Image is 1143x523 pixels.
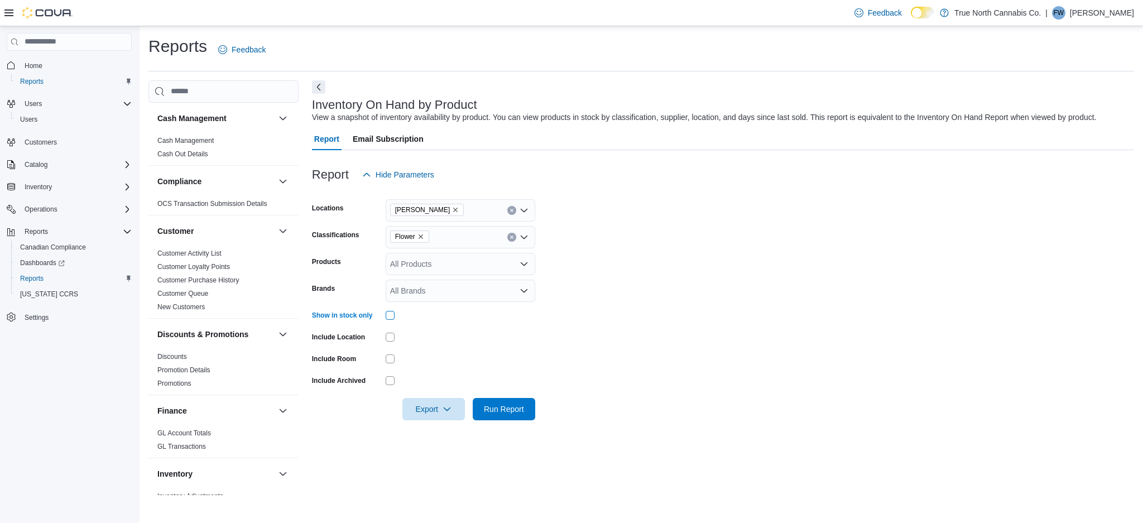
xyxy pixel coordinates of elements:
span: Email Subscription [353,128,424,150]
a: Reports [16,272,48,285]
button: Hide Parameters [358,164,439,186]
button: Remove Aylmer from selection in this group [452,207,459,213]
button: Remove Flower from selection in this group [417,233,424,240]
button: Finance [157,405,274,416]
label: Classifications [312,231,359,239]
div: Customer [148,247,299,318]
button: Catalog [20,158,52,171]
span: Flower [395,231,415,242]
span: Customer Queue [157,289,208,298]
span: Hide Parameters [376,169,434,180]
label: Brands [312,284,335,293]
span: Canadian Compliance [20,243,86,252]
button: Discounts & Promotions [157,329,274,340]
button: Users [11,112,136,127]
a: Customer Queue [157,290,208,298]
span: Settings [20,310,132,324]
span: Promotions [157,379,191,388]
span: New Customers [157,303,205,311]
span: Catalog [25,160,47,169]
span: Reports [20,77,44,86]
span: [US_STATE] CCRS [20,290,78,299]
span: fw [1054,6,1064,20]
a: Canadian Compliance [16,241,90,254]
span: Users [20,97,132,111]
button: Customer [276,224,290,238]
p: True North Cannabis Co. [954,6,1041,20]
input: Dark Mode [911,7,934,18]
a: OCS Transaction Submission Details [157,200,267,208]
a: Customer Activity List [157,249,222,257]
span: Reports [16,75,132,88]
label: Include Room [312,354,356,363]
a: GL Account Totals [157,429,211,437]
button: Cash Management [276,112,290,125]
button: Cash Management [157,113,274,124]
label: Include Location [312,333,365,342]
button: Run Report [473,398,535,420]
button: Reports [11,271,136,286]
span: Flower [390,231,429,243]
span: Inventory [20,180,132,194]
a: [US_STATE] CCRS [16,287,83,301]
button: Finance [276,404,290,418]
button: Open list of options [520,206,529,215]
span: Feedback [868,7,902,18]
div: Finance [148,426,299,458]
a: GL Transactions [157,443,206,450]
button: Discounts & Promotions [276,328,290,341]
span: Export [409,398,458,420]
a: Dashboards [16,256,69,270]
a: Home [20,59,47,73]
span: [PERSON_NAME] [395,204,450,215]
button: Canadian Compliance [11,239,136,255]
a: Promotions [157,380,191,387]
button: Open list of options [520,260,529,268]
span: Users [25,99,42,108]
button: Inventory [157,468,274,479]
span: Operations [25,205,57,214]
button: Open list of options [520,233,529,242]
h3: Finance [157,405,187,416]
span: Operations [20,203,132,216]
button: Catalog [2,157,136,172]
button: Next [312,80,325,94]
button: Reports [11,74,136,89]
span: Canadian Compliance [16,241,132,254]
span: Reports [25,227,48,236]
button: Customers [2,134,136,150]
a: Customer Loyalty Points [157,263,230,271]
a: Cash Management [157,137,214,145]
button: Export [402,398,465,420]
div: View a snapshot of inventory availability by product. You can view products in stock by classific... [312,112,1097,123]
span: Customers [25,138,57,147]
span: OCS Transaction Submission Details [157,199,267,208]
span: Users [20,115,37,124]
button: Settings [2,309,136,325]
img: Cova [22,7,73,18]
span: Users [16,113,132,126]
a: Promotion Details [157,366,210,374]
div: Cash Management [148,134,299,165]
span: Catalog [20,158,132,171]
button: [US_STATE] CCRS [11,286,136,302]
label: Locations [312,204,344,213]
h3: Discounts & Promotions [157,329,248,340]
div: fisher ward [1052,6,1065,20]
button: Clear input [507,233,516,242]
button: Users [20,97,46,111]
a: Feedback [214,39,270,61]
span: Customer Activity List [157,249,222,258]
button: Open list of options [520,286,529,295]
button: Reports [2,224,136,239]
span: Washington CCRS [16,287,132,301]
button: Inventory [20,180,56,194]
button: Operations [2,201,136,217]
span: Reports [20,225,132,238]
div: Compliance [148,197,299,215]
button: Users [2,96,136,112]
span: Dashboards [16,256,132,270]
span: Settings [25,313,49,322]
h3: Inventory On Hand by Product [312,98,477,112]
a: Cash Out Details [157,150,208,158]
